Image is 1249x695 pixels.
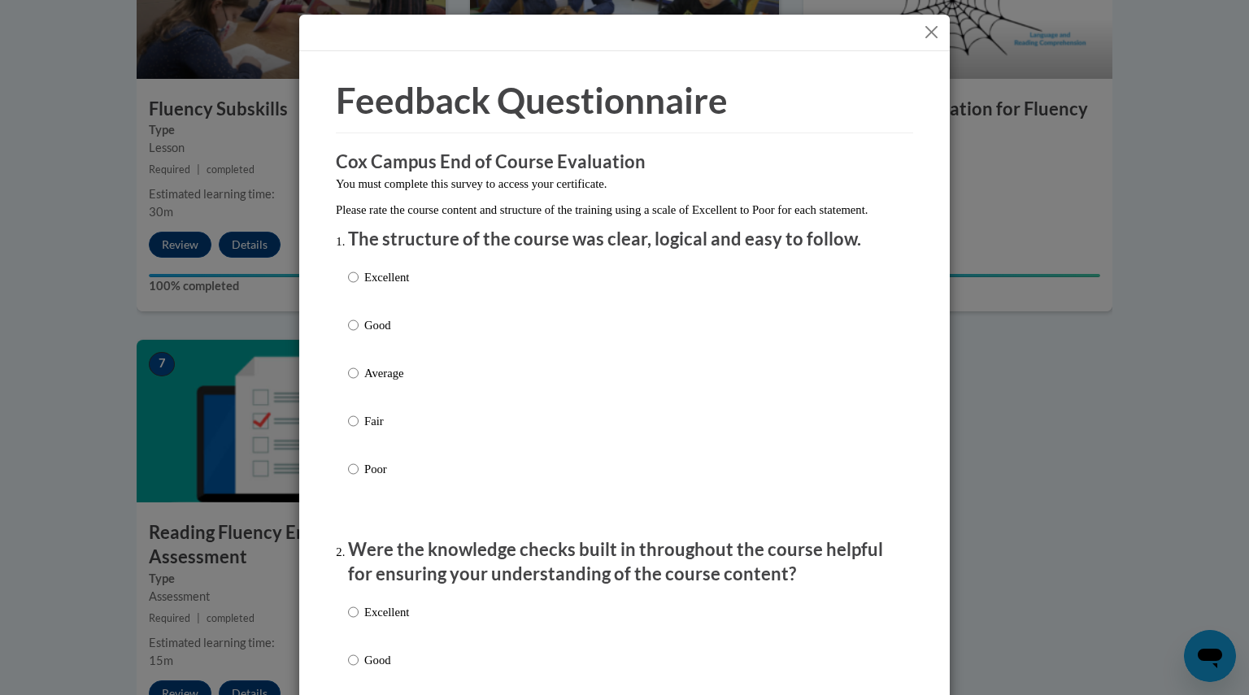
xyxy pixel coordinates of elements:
[336,201,913,219] p: Please rate the course content and structure of the training using a scale of Excellent to Poor f...
[348,364,359,382] input: Average
[348,460,359,478] input: Poor
[348,227,901,252] p: The structure of the course was clear, logical and easy to follow.
[348,268,359,286] input: Excellent
[336,79,728,121] span: Feedback Questionnaire
[336,150,913,175] h3: Cox Campus End of Course Evaluation
[348,537,901,588] p: Were the knowledge checks built in throughout the course helpful for ensuring your understanding ...
[364,316,409,334] p: Good
[348,603,359,621] input: Excellent
[336,175,913,193] p: You must complete this survey to access your certificate.
[364,603,409,621] p: Excellent
[364,268,409,286] p: Excellent
[348,412,359,430] input: Fair
[364,460,409,478] p: Poor
[921,22,942,42] button: Close
[364,651,409,669] p: Good
[364,412,409,430] p: Fair
[348,316,359,334] input: Good
[348,651,359,669] input: Good
[364,364,409,382] p: Average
